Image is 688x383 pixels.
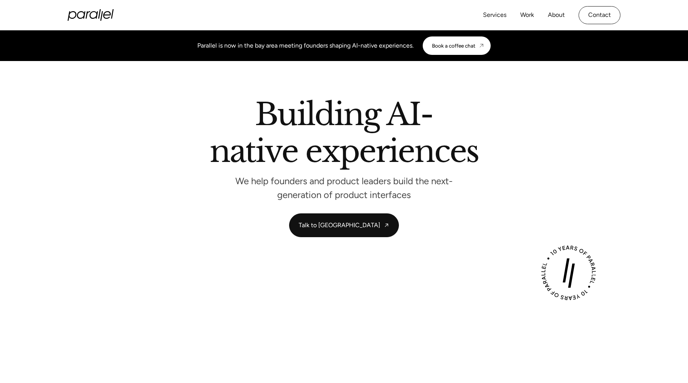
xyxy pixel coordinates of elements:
[548,10,565,21] a: About
[68,9,114,21] a: home
[125,99,563,170] h2: Building AI-native experiences
[432,43,475,49] div: Book a coffee chat
[579,6,620,24] a: Contact
[423,36,491,55] a: Book a coffee chat
[520,10,534,21] a: Work
[229,178,459,198] p: We help founders and product leaders build the next-generation of product interfaces
[478,43,485,49] img: CTA arrow image
[197,41,413,50] div: Parallel is now in the bay area meeting founders shaping AI-native experiences.
[483,10,506,21] a: Services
